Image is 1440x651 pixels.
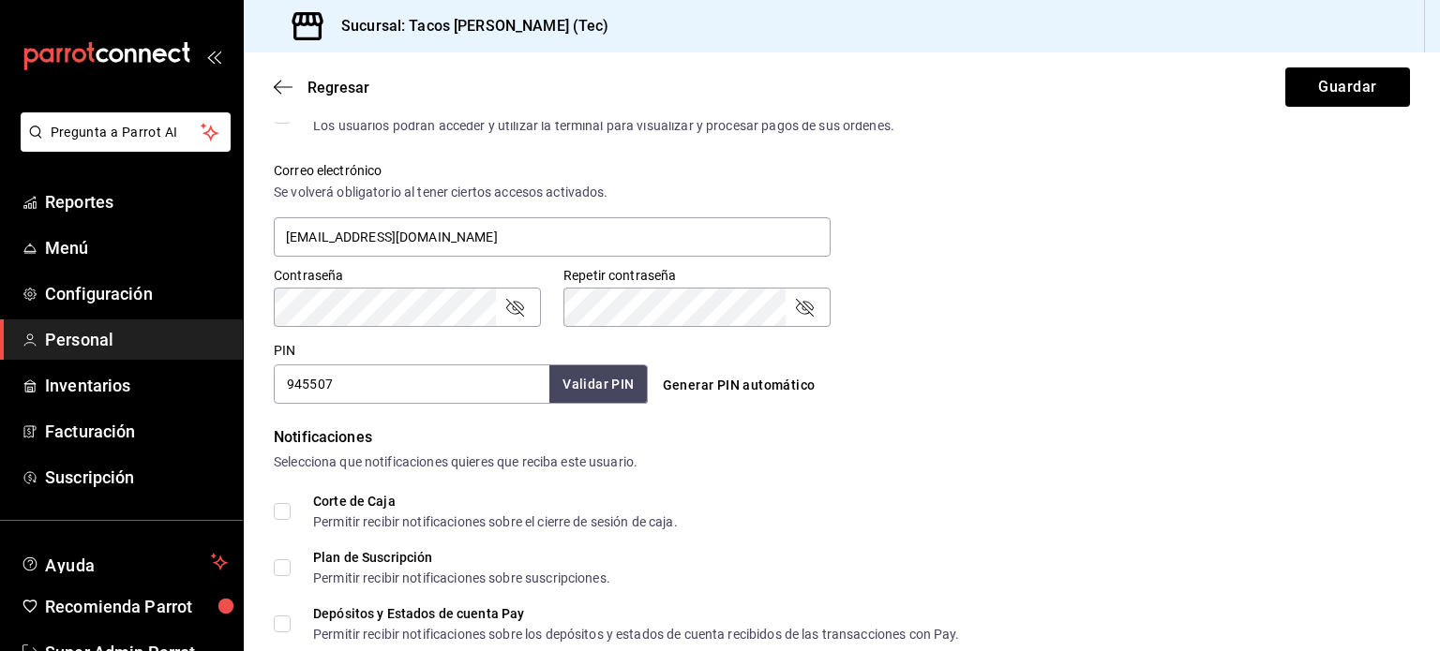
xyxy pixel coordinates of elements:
div: Plan de Suscripción [313,551,610,564]
label: Repetir contraseña [563,269,831,282]
label: Contraseña [274,269,541,282]
label: PIN [274,344,295,357]
button: Regresar [274,79,369,96]
button: Pregunta a Parrot AI [21,112,231,152]
span: Menú [45,235,228,260]
div: Los usuarios podrán acceder y utilizar la terminal para visualizar y procesar pagos de sus órdenes. [313,119,894,132]
span: Configuración [45,281,228,306]
h3: Sucursal: Tacos [PERSON_NAME] (Tec) [326,15,609,37]
span: Reportes [45,189,228,215]
span: Recomienda Parrot [45,594,228,619]
button: Generar PIN automático [655,368,823,403]
div: Depósitos y Estados de cuenta Pay [313,607,960,620]
button: passwordField [793,296,816,318]
a: Pregunta a Parrot AI [13,136,231,155]
span: Facturación [45,419,228,444]
span: Ayuda [45,551,203,573]
button: Validar PIN [549,365,647,404]
span: Regresar [307,79,369,96]
label: Correo electrónico [274,164,831,177]
span: Inventarios [45,373,228,398]
div: Se volverá obligatorio al tener ciertos accesos activados. [274,183,831,202]
div: Permitir recibir notificaciones sobre los depósitos y estados de cuenta recibidos de las transacc... [313,628,960,641]
span: Pregunta a Parrot AI [51,123,202,142]
span: Personal [45,327,228,352]
input: 3 a 6 dígitos [274,364,549,404]
div: Corte de Caja [313,495,678,508]
button: open_drawer_menu [206,49,221,64]
div: Permitir recibir notificaciones sobre suscripciones. [313,571,610,584]
div: Permitir recibir notificaciones sobre el cierre de sesión de caja. [313,515,678,528]
div: Notificaciones [274,426,1410,449]
button: passwordField [503,296,526,318]
button: Guardar [1285,67,1410,107]
span: Suscripción [45,465,228,490]
div: Selecciona que notificaciones quieres que reciba este usuario. [274,452,1410,472]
